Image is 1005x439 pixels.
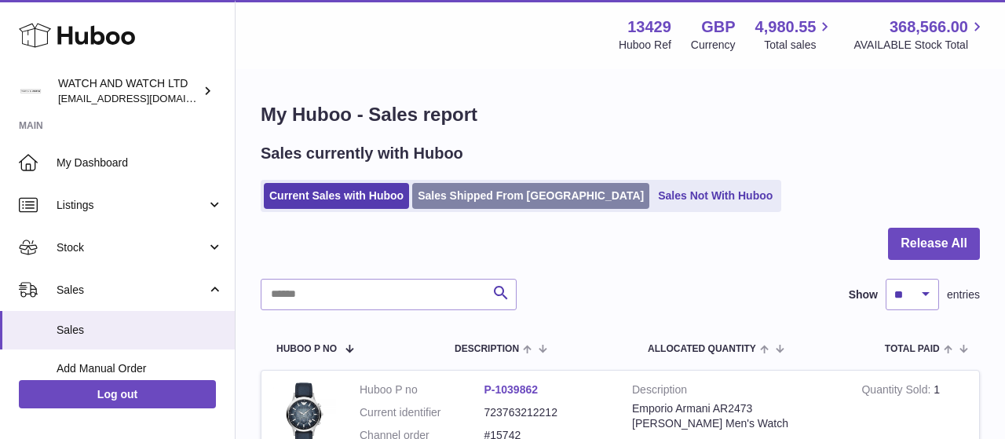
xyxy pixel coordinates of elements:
span: Total sales [764,38,834,53]
span: Huboo P no [276,344,337,354]
a: Current Sales with Huboo [264,183,409,209]
label: Show [849,287,878,302]
a: Log out [19,380,216,408]
strong: Quantity Sold [861,383,934,400]
div: Huboo Ref [619,38,671,53]
span: AVAILABLE Stock Total [853,38,986,53]
span: Sales [57,283,206,298]
a: P-1039862 [484,383,539,396]
div: Emporio Armani AR2473 [PERSON_NAME] Men's Watch [632,401,838,431]
dt: Huboo P no [360,382,484,397]
a: 368,566.00 AVAILABLE Stock Total [853,16,986,53]
span: Total paid [885,344,940,354]
span: 4,980.55 [755,16,817,38]
span: Listings [57,198,206,213]
div: WATCH AND WATCH LTD [58,76,199,106]
span: 368,566.00 [890,16,968,38]
img: internalAdmin-13429@internal.huboo.com [19,79,42,103]
span: ALLOCATED Quantity [648,344,756,354]
span: Sales [57,323,223,338]
dd: 723763212212 [484,405,609,420]
span: entries [947,287,980,302]
dt: Current identifier [360,405,484,420]
span: My Dashboard [57,155,223,170]
span: [EMAIL_ADDRESS][DOMAIN_NAME] [58,92,231,104]
div: Currency [691,38,736,53]
a: Sales Not With Huboo [652,183,778,209]
a: Sales Shipped From [GEOGRAPHIC_DATA] [412,183,649,209]
h1: My Huboo - Sales report [261,102,980,127]
strong: 13429 [627,16,671,38]
strong: Description [632,382,838,401]
span: Stock [57,240,206,255]
a: 4,980.55 Total sales [755,16,835,53]
span: Description [455,344,519,354]
span: Add Manual Order [57,361,223,376]
strong: GBP [701,16,735,38]
button: Release All [888,228,980,260]
h2: Sales currently with Huboo [261,143,463,164]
